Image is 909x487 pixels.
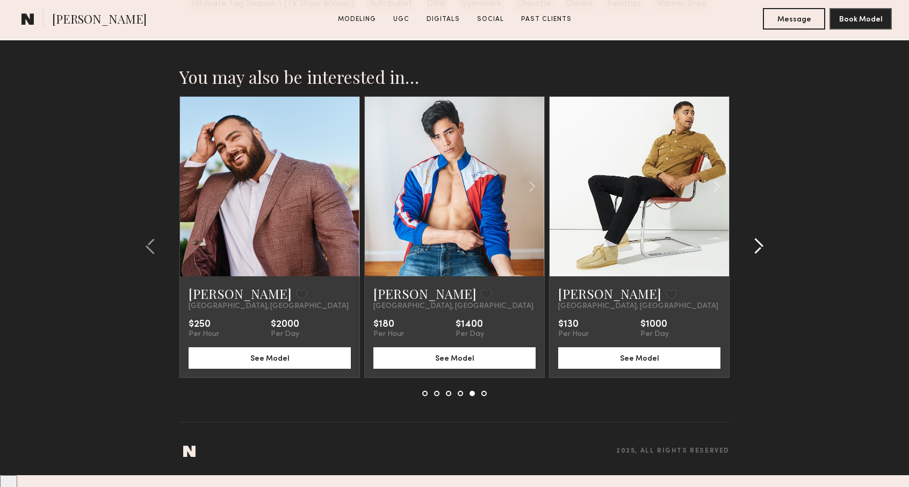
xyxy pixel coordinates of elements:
a: See Model [189,353,351,362]
div: $180 [373,319,404,330]
span: [GEOGRAPHIC_DATA], [GEOGRAPHIC_DATA] [373,302,533,311]
button: Book Model [829,8,892,30]
a: Digitals [422,15,464,24]
a: Book Model [829,14,892,23]
span: [PERSON_NAME] [52,11,147,30]
a: Social [473,15,508,24]
div: $2000 [271,319,299,330]
div: $1400 [456,319,484,330]
h2: You may also be interested in… [179,66,730,88]
a: See Model [558,353,720,362]
span: 2025, all rights reserved [616,448,730,455]
button: Message [763,8,825,30]
a: [PERSON_NAME] [373,285,477,302]
div: $250 [189,319,219,330]
span: [GEOGRAPHIC_DATA], [GEOGRAPHIC_DATA] [189,302,349,311]
div: Per Hour [373,330,404,339]
div: Per Hour [558,330,589,339]
a: Past Clients [517,15,576,24]
a: UGC [389,15,414,24]
div: $1000 [640,319,669,330]
a: Modeling [334,15,380,24]
div: Per Day [456,330,484,339]
a: See Model [373,353,536,362]
div: Per Day [640,330,669,339]
div: $130 [558,319,589,330]
button: See Model [189,347,351,369]
div: Per Hour [189,330,219,339]
a: [PERSON_NAME] [189,285,292,302]
button: See Model [373,347,536,369]
div: Per Day [271,330,299,339]
button: See Model [558,347,720,369]
a: [PERSON_NAME] [558,285,661,302]
span: [GEOGRAPHIC_DATA], [GEOGRAPHIC_DATA] [558,302,718,311]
